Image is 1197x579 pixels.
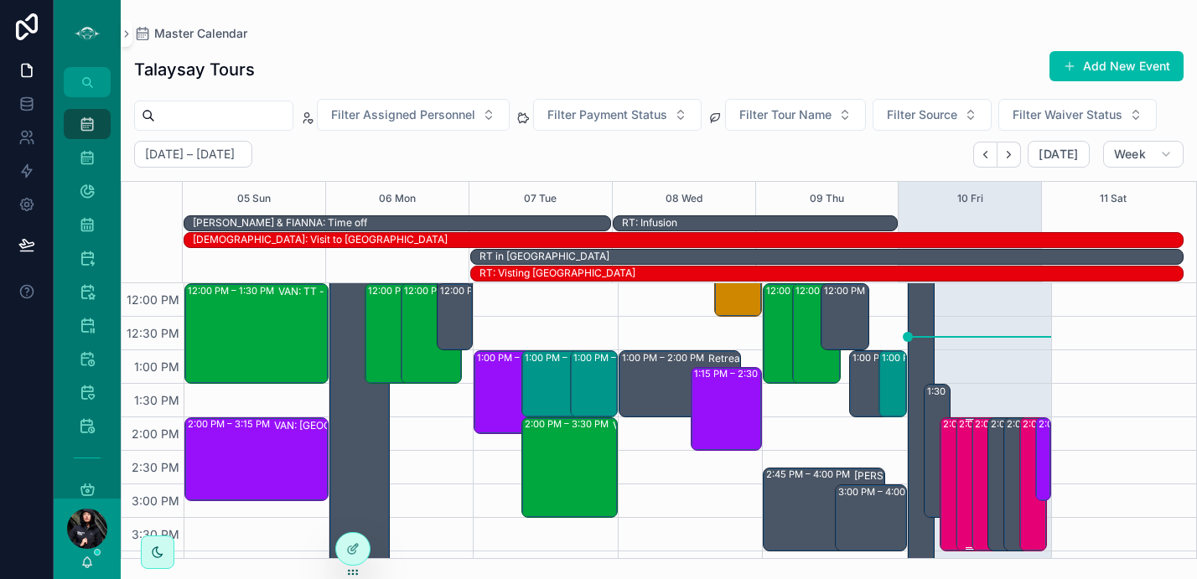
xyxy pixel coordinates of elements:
[331,106,475,123] span: Filter Assigned Personnel
[854,469,972,483] div: [PERSON_NAME] and [PERSON_NAME] (Cultural Division) Mtg
[821,284,868,349] div: 12:00 PM – 1:00 PM
[130,359,184,374] span: 1:00 PM
[1007,417,1095,431] div: 2:00 PM – 4:00 PM
[943,417,1031,431] div: 2:00 PM – 4:00 PM
[622,216,677,230] div: RT: Infusion
[793,284,840,383] div: 12:00 PM – 1:30 PM
[997,142,1021,168] button: Next
[479,266,635,281] div: RT: Visting England
[134,25,247,42] a: Master Calendar
[127,494,184,508] span: 3:00 PM
[573,351,660,364] div: 1:00 PM – 2:00 PM
[873,99,992,131] button: Select Button
[766,468,854,481] div: 2:45 PM – 4:00 PM
[127,527,184,541] span: 3:30 PM
[1013,106,1122,123] span: Filter Waiver Status
[725,99,866,131] button: Select Button
[74,20,101,47] img: App logo
[379,182,416,215] div: 06 Mon
[927,385,1013,398] div: 1:30 PM – 3:30 PM
[368,284,459,297] div: 12:00 PM – 1:30 PM
[810,182,844,215] button: 09 Thu
[54,97,121,499] div: scrollable content
[522,351,602,416] div: 1:00 PM – 2:00 PM
[193,232,448,247] div: SHAE: Visit to Japan
[692,368,762,450] div: 1:15 PM – 2:30 PM
[130,393,184,407] span: 1:30 PM
[959,417,1047,431] div: 2:00 PM – 4:00 PM
[525,351,611,364] div: 1:00 PM – 2:00 PM
[940,418,966,551] div: 2:00 PM – 4:00 PM
[1049,51,1184,81] button: Add New Event
[764,468,884,551] div: 2:45 PM – 4:00 PM[PERSON_NAME] and [PERSON_NAME] (Cultural Division) Mtg
[972,418,997,551] div: 2:00 PM – 4:00 PM
[193,216,367,230] div: [PERSON_NAME] & FIANNA: Time off
[533,99,702,131] button: Select Button
[479,249,609,264] div: RT in UK
[887,106,957,123] span: Filter Source
[185,284,328,383] div: 12:00 PM – 1:30 PMVAN: TT - [PERSON_NAME] (3) [PERSON_NAME], TW:MXQH-NNZG
[404,284,495,297] div: 12:00 PM – 1:30 PM
[571,351,617,416] div: 1:00 PM – 2:00 PM
[438,284,472,349] div: 12:00 PM – 1:00 PM
[365,284,425,383] div: 12:00 PM – 1:30 PM
[666,182,702,215] button: 08 Wed
[622,351,708,364] div: 1:00 PM – 2:00 PM
[1028,141,1089,168] button: [DATE]
[274,419,413,432] div: VAN: [GEOGRAPHIC_DATA][PERSON_NAME] (1) [PERSON_NAME], TW:PDNY-XKZN
[193,215,367,230] div: BLYTHE & FIANNA: Time off
[998,99,1157,131] button: Select Button
[474,351,554,433] div: 1:00 PM – 2:15 PM
[237,182,271,215] button: 05 Sun
[1039,147,1078,162] span: [DATE]
[127,426,184,441] span: 2:00 PM
[838,485,926,499] div: 3:00 PM – 4:00 PM
[1020,418,1045,551] div: 2:00 PM – 4:00 PM
[188,417,274,431] div: 2:00 PM – 3:15 PM
[522,418,616,517] div: 2:00 PM – 3:30 PMVAN: TT - [PERSON_NAME] (18) [PERSON_NAME]:HDIR-GPDY
[975,417,1063,431] div: 2:00 PM – 4:00 PM
[973,142,997,168] button: Back
[524,182,557,215] div: 07 Tue
[479,250,609,263] div: RT in [GEOGRAPHIC_DATA]
[852,351,939,364] div: 1:00 PM – 2:00 PM
[957,182,983,215] button: 10 Fri
[988,418,1013,551] div: 2:00 PM – 4:00 PM
[278,285,417,298] div: VAN: TT - [PERSON_NAME] (3) [PERSON_NAME], TW:MXQH-NNZG
[622,215,677,230] div: RT: Infusion
[317,99,510,131] button: Select Button
[879,351,906,416] div: 1:00 PM – 2:00 PM
[188,284,278,297] div: 12:00 PM – 1:30 PM
[991,417,1079,431] div: 2:00 PM – 4:00 PM
[1100,182,1127,215] button: 11 Sat
[477,351,562,364] div: 1:00 PM – 2:15 PM
[185,418,328,500] div: 2:00 PM – 3:15 PMVAN: [GEOGRAPHIC_DATA][PERSON_NAME] (1) [PERSON_NAME], TW:PDNY-XKZN
[122,292,184,307] span: 12:00 PM
[193,233,448,246] div: [DEMOGRAPHIC_DATA]: Visit to [GEOGRAPHIC_DATA]
[122,326,184,340] span: 12:30 PM
[145,146,235,163] h2: [DATE] – [DATE]
[850,351,897,416] div: 1:00 PM – 2:00 PM
[1039,417,1125,431] div: 2:00 PM – 3:15 PM
[824,284,915,297] div: 12:00 PM – 1:00 PM
[925,385,950,517] div: 1:30 PM – 3:30 PM
[764,284,811,383] div: 12:00 PM – 1:30 PM
[708,352,826,365] div: Retreat Planning Meeting
[547,106,667,123] span: Filter Payment Status
[1023,417,1111,431] div: 2:00 PM – 4:00 PM
[613,419,703,432] div: VAN: TT - [PERSON_NAME] (18) [PERSON_NAME]:HDIR-GPDY
[402,284,461,383] div: 12:00 PM – 1:30 PM
[525,417,613,431] div: 2:00 PM – 3:30 PM
[1036,418,1050,500] div: 2:00 PM – 3:15 PM
[956,418,982,551] div: 2:00 PM – 4:00 PM
[694,367,779,380] div: 1:15 PM – 2:30 PM
[479,266,635,280] div: RT: Visting [GEOGRAPHIC_DATA]
[619,351,740,416] div: 1:00 PM – 2:00 PMRetreat Planning Meeting
[1004,418,1029,551] div: 2:00 PM – 4:00 PM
